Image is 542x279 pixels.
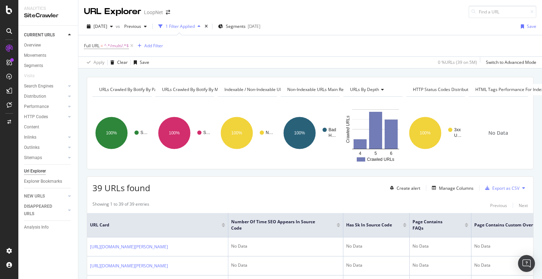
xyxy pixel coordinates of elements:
[24,203,66,218] a: DISAPPEARED URLS
[223,84,321,95] h4: Indexable / Non-Indexable URLs Distribution
[140,59,149,65] div: Save
[135,42,163,50] button: Add Filter
[406,102,465,164] svg: A chart.
[24,154,42,162] div: Sitemaps
[490,201,507,210] button: Previous
[101,43,103,49] span: =
[24,62,73,69] a: Segments
[117,59,128,65] div: Clear
[90,222,220,228] span: URL Card
[24,12,72,20] div: SiteCrawler
[518,255,535,272] div: Open Intercom Messenger
[203,23,209,30] div: times
[24,168,46,175] div: Url Explorer
[469,6,536,18] input: Find a URL
[24,113,66,121] a: HTTP Codes
[329,127,336,132] text: Bad
[108,57,128,68] button: Clear
[24,134,36,141] div: Inlinks
[527,23,536,29] div: Save
[420,131,430,135] text: 100%
[156,21,203,32] button: 1 Filter Applied
[140,130,147,135] text: S…
[397,185,420,191] div: Create alert
[24,144,66,151] a: Outlinks
[490,202,507,208] div: Previous
[287,86,353,92] span: Non-Indexable URLs Main Reason
[215,21,263,32] button: Segments[DATE]
[24,178,62,185] div: Explorer Bookmarks
[286,84,364,95] h4: Non-Indexable URLs Main Reason
[24,83,53,90] div: Search Engines
[519,202,528,208] div: Next
[84,6,141,18] div: URL Explorer
[121,21,150,32] button: Previous
[84,57,104,68] button: Apply
[390,151,392,156] text: 6
[24,6,72,12] div: Analytics
[24,203,60,218] div: DISAPPEARED URLS
[24,123,39,131] div: Content
[90,262,168,269] a: [URL][DOMAIN_NAME][PERSON_NAME]
[116,23,121,29] span: vs
[24,168,73,175] a: Url Explorer
[343,102,402,164] svg: A chart.
[24,103,66,110] a: Performance
[24,144,40,151] div: Outlinks
[24,113,48,121] div: HTTP Codes
[231,243,340,249] div: No Data
[104,41,129,51] span: ^.*/multi/.*$
[24,31,66,39] a: CURRENT URLS
[281,102,339,164] svg: A chart.
[92,201,149,210] div: Showing 1 to 39 of 39 entries
[24,72,42,80] a: Visits
[84,21,116,32] button: [DATE]
[94,59,104,65] div: Apply
[24,134,66,141] a: Inlinks
[24,224,49,231] div: Analysis Info
[162,86,247,92] span: URLs Crawled By Botify By mwp_dashboard
[439,185,474,191] div: Manage Columns
[266,130,273,135] text: N…
[483,57,536,68] button: Switch to Advanced Mode
[231,219,326,231] span: Number of time SEO appears in Source Code
[24,31,55,39] div: CURRENT URLS
[24,123,73,131] a: Content
[231,131,242,135] text: 100%
[24,52,46,59] div: Movements
[24,42,73,49] a: Overview
[482,182,519,194] button: Export as CSV
[226,23,246,29] span: Segments
[24,224,73,231] a: Analysis Info
[412,219,454,231] span: Page Contains FAQs
[155,102,214,164] div: A chart.
[203,130,210,135] text: S…
[413,86,474,92] span: HTTP Status Codes Distribution
[144,9,163,16] div: LoopNet
[24,178,73,185] a: Explorer Bookmarks
[231,262,340,268] div: No Data
[98,84,199,95] h4: URLs Crawled By Botify By pagecontentgroup
[166,10,170,15] div: arrow-right-arrow-left
[84,43,100,49] span: Full URL
[346,262,406,268] div: No Data
[24,72,35,80] div: Visits
[411,84,485,95] h4: HTTP Status Codes Distribution
[106,131,117,135] text: 100%
[519,201,528,210] button: Next
[24,42,41,49] div: Overview
[454,133,462,138] text: U…
[412,243,468,249] div: No Data
[429,184,474,192] button: Manage Columns
[346,222,392,228] span: Has sk in source code
[24,154,66,162] a: Sitemaps
[90,243,168,250] a: [URL][DOMAIN_NAME][PERSON_NAME]
[92,102,151,164] svg: A chart.
[488,129,508,137] span: No Data
[218,102,276,164] svg: A chart.
[518,21,536,32] button: Save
